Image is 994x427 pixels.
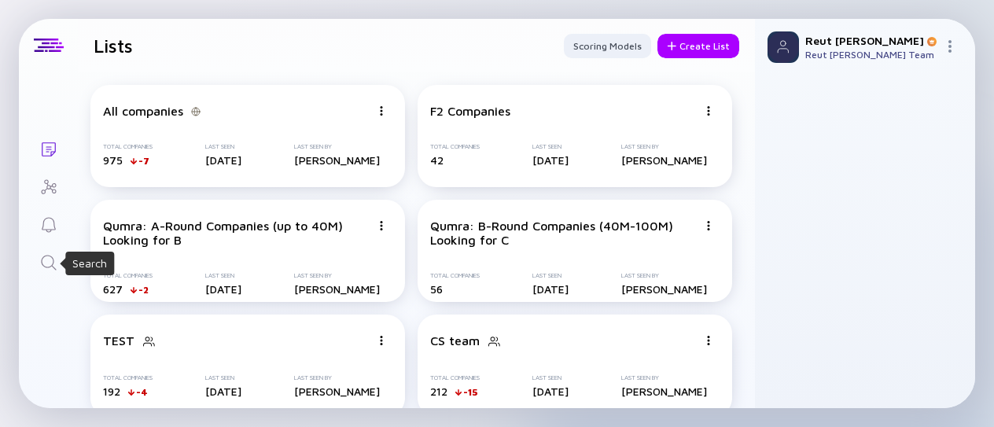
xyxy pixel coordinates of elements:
[205,143,241,150] div: Last Seen
[205,385,241,398] div: [DATE]
[294,272,380,279] div: Last Seen By
[103,333,134,348] div: TEST
[621,153,707,167] div: [PERSON_NAME]
[377,106,386,116] img: Menu
[532,385,569,398] div: [DATE]
[805,49,937,61] div: Reut [PERSON_NAME] Team
[205,153,241,167] div: [DATE]
[430,272,480,279] div: Total Companies
[621,385,707,398] div: [PERSON_NAME]
[103,374,153,381] div: Total Companies
[532,272,569,279] div: Last Seen
[103,153,123,167] span: 975
[19,242,78,280] a: Search
[430,143,480,150] div: Total Companies
[103,385,120,398] span: 192
[103,272,153,279] div: Total Companies
[19,167,78,204] a: Investor Map
[103,219,370,247] div: Qumra: A-Round Companies (up to 40M) Looking for B
[430,333,480,348] div: CS team
[944,40,956,53] img: Menu
[532,143,569,150] div: Last Seen
[294,282,380,296] div: [PERSON_NAME]
[430,374,480,381] div: Total Companies
[430,385,447,398] span: 212
[377,336,386,345] img: Menu
[621,272,707,279] div: Last Seen By
[377,221,386,230] img: Menu
[294,153,380,167] div: [PERSON_NAME]
[704,336,713,345] img: Menu
[72,256,107,271] div: Search
[704,106,713,116] img: Menu
[294,374,380,381] div: Last Seen By
[430,282,443,296] span: 56
[621,282,707,296] div: [PERSON_NAME]
[564,34,651,58] button: Scoring Models
[205,282,241,296] div: [DATE]
[621,143,707,150] div: Last Seen By
[136,386,148,398] div: -4
[704,221,713,230] img: Menu
[532,153,569,167] div: [DATE]
[19,129,78,167] a: Lists
[138,284,149,296] div: -2
[103,282,123,296] span: 627
[103,104,183,118] div: All companies
[430,104,510,118] div: F2 Companies
[532,282,569,296] div: [DATE]
[19,204,78,242] a: Reminders
[103,143,153,150] div: Total Companies
[138,155,149,167] div: -7
[805,34,937,47] div: Reut [PERSON_NAME]
[463,386,478,398] div: -15
[294,385,380,398] div: [PERSON_NAME]
[657,34,739,58] button: Create List
[768,31,799,63] img: Profile Picture
[294,143,380,150] div: Last Seen By
[205,272,241,279] div: Last Seen
[430,153,444,167] span: 42
[532,374,569,381] div: Last Seen
[94,35,133,57] h1: Lists
[430,219,698,247] div: Qumra: B-Round Companies (40M-100M) Looking for C
[205,374,241,381] div: Last Seen
[621,374,707,381] div: Last Seen By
